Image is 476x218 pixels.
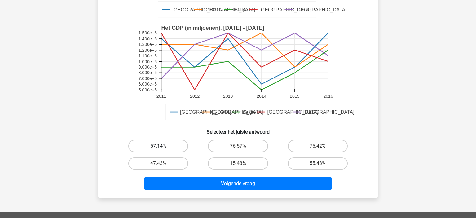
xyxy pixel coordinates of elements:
text: 1.500e+6 [139,30,157,35]
text: Belgie [242,109,256,115]
text: [GEOGRAPHIC_DATA] [212,109,263,115]
text: 1.300e+6 [139,42,157,47]
text: 2013 [223,94,233,99]
text: [GEOGRAPHIC_DATA] [267,109,319,115]
text: 1.400e+6 [139,36,157,41]
text: 1.200e+6 [139,48,157,53]
text: 2014 [257,94,266,99]
text: 2016 [323,94,333,99]
label: 47.43% [128,157,188,170]
text: [GEOGRAPHIC_DATA] [303,109,355,115]
text: 1.100e+6 [139,53,157,58]
button: Volgende vraag [144,177,332,190]
text: Het GDP (in miljoenen), [DATE] - [DATE] [161,25,264,31]
label: 76.57% [208,140,268,152]
text: 2011 [156,94,166,99]
text: 2012 [190,94,200,99]
label: 57.14% [128,140,188,152]
text: 2015 [290,94,299,99]
label: 15.43% [208,157,268,170]
text: 9.000e+5 [139,65,157,69]
text: [GEOGRAPHIC_DATA] [204,7,255,13]
text: [GEOGRAPHIC_DATA] [172,7,223,13]
text: [GEOGRAPHIC_DATA] [296,7,347,13]
text: Belgie [235,7,248,12]
label: 55.43% [288,157,348,170]
label: 75.42% [288,140,348,152]
text: 8.000e+5 [139,70,157,75]
text: [GEOGRAPHIC_DATA] [180,109,231,115]
text: [GEOGRAPHIC_DATA] [259,7,311,13]
text: 1.000e+6 [139,59,157,64]
h6: Selecteer het juiste antwoord [108,124,368,135]
text: 7.000e+5 [139,76,157,81]
text: 5.000e+5 [139,87,157,92]
text: 6.000e+5 [139,82,157,87]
